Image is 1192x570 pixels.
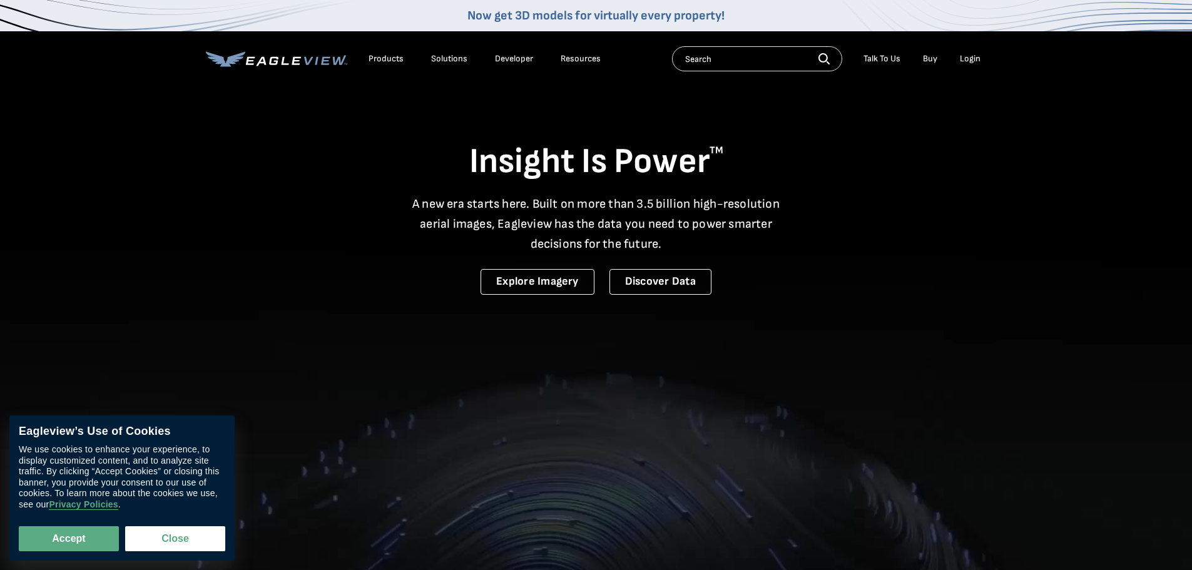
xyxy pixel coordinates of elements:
[369,53,404,64] div: Products
[206,140,987,184] h1: Insight Is Power
[923,53,937,64] a: Buy
[405,194,788,254] p: A new era starts here. Built on more than 3.5 billion high-resolution aerial images, Eagleview ha...
[467,8,725,23] a: Now get 3D models for virtually every property!
[125,526,225,551] button: Close
[561,53,601,64] div: Resources
[19,425,225,439] div: Eagleview’s Use of Cookies
[431,53,467,64] div: Solutions
[19,526,119,551] button: Accept
[863,53,900,64] div: Talk To Us
[609,269,711,295] a: Discover Data
[495,53,533,64] a: Developer
[481,269,594,295] a: Explore Imagery
[710,145,723,156] sup: TM
[49,500,118,511] a: Privacy Policies
[960,53,981,64] div: Login
[672,46,842,71] input: Search
[19,445,225,511] div: We use cookies to enhance your experience, to display customized content, and to analyze site tra...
